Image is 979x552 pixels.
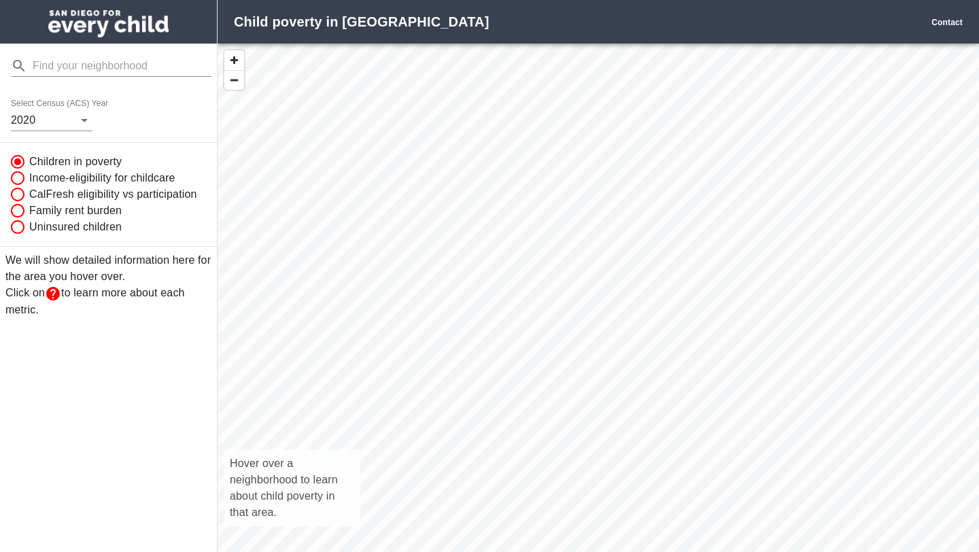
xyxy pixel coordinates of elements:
[29,219,122,235] span: Uninsured children
[230,455,355,521] p: Hover over a neighborhood to learn about child poverty in that area.
[234,14,489,29] strong: Child poverty in [GEOGRAPHIC_DATA]
[29,154,122,170] span: Children in poverty
[224,50,244,70] button: Zoom In
[5,252,211,318] p: We will show detailed information here for the area you hover over. Click on to learn more about ...
[33,55,211,77] input: Find your neighborhood
[931,18,963,27] a: Contact
[29,170,175,186] span: Income-eligibility for childcare
[224,70,244,90] button: Zoom Out
[29,203,122,219] span: Family rent burden
[11,109,92,131] div: 2020
[29,186,197,203] span: CalFresh eligibility vs participation
[48,10,169,37] img: San Diego for Every Child logo
[11,100,113,108] label: Select Census (ACS) Year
